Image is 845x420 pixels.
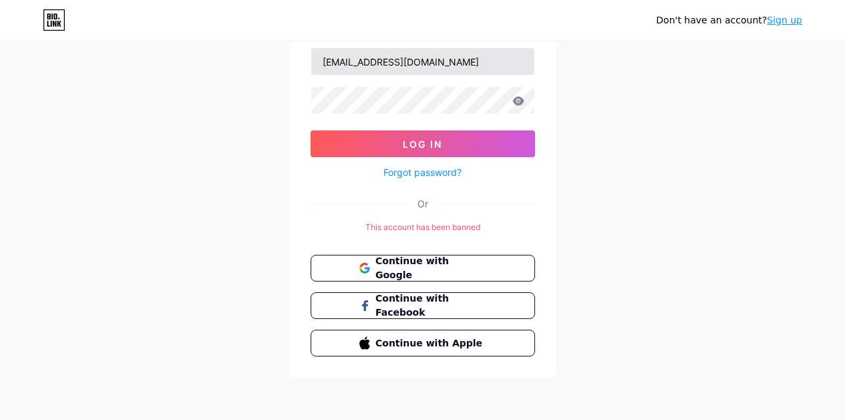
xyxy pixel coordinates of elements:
button: Continue with Facebook [311,292,535,319]
div: Or [417,197,428,211]
input: Username [311,48,534,75]
span: Continue with Facebook [375,292,486,320]
button: Log In [311,130,535,157]
span: Log In [403,138,442,150]
button: Continue with Apple [311,330,535,356]
button: Continue with Google [311,255,535,282]
div: This account has been banned [311,221,535,233]
span: Continue with Apple [375,336,486,350]
span: Continue with Google [375,254,486,282]
a: Sign up [767,15,802,25]
a: Forgot password? [383,165,462,179]
div: Don't have an account? [656,13,802,27]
